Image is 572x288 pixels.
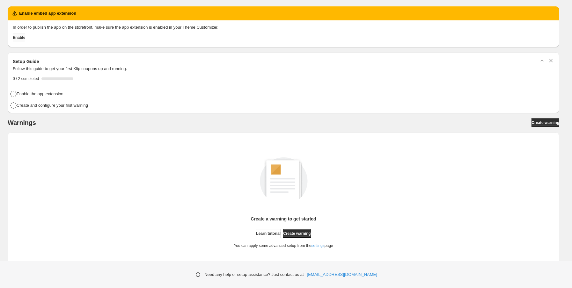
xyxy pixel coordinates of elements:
[13,58,39,65] h3: Setup Guide
[256,229,281,238] a: Learn tutorial
[256,231,281,236] span: Learn tutorial
[8,119,36,126] h2: Warnings
[13,35,25,40] span: Enable
[307,271,377,278] a: [EMAIL_ADDRESS][DOMAIN_NAME]
[234,243,333,248] p: You can apply some advanced setup from the page
[532,118,559,127] a: Create warning
[13,66,554,72] p: Follow this guide to get your first Klip coupons up and running.
[532,120,559,125] span: Create warning
[251,216,316,222] p: Create a warning to get started
[311,243,324,248] a: settings
[283,229,311,238] a: Create warning
[13,24,554,31] p: In order to publish the app on the storefront, make sure the app extension is enabled in your The...
[13,76,39,81] span: 0 / 2 completed
[17,102,88,109] h4: Create and configure your first warning
[17,91,63,97] h4: Enable the app extension
[19,10,76,17] h2: Enable embed app extension
[13,33,25,42] button: Enable
[283,231,311,236] span: Create warning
